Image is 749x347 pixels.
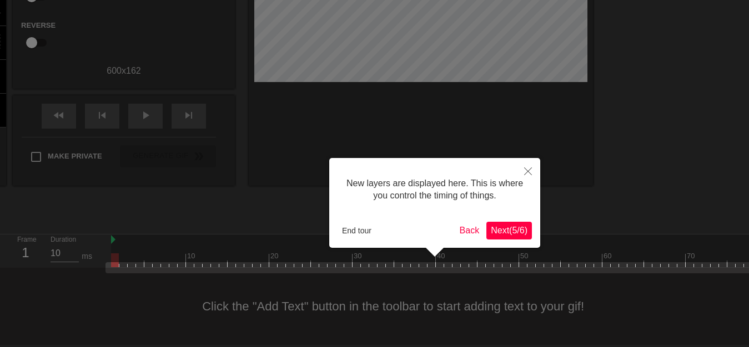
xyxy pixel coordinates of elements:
[455,222,484,239] button: Back
[491,226,527,235] span: Next ( 5 / 6 )
[516,158,540,183] button: Close
[486,222,532,239] button: Next
[338,166,532,213] div: New layers are displayed here. This is where you control the timing of things.
[338,222,376,239] button: End tour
